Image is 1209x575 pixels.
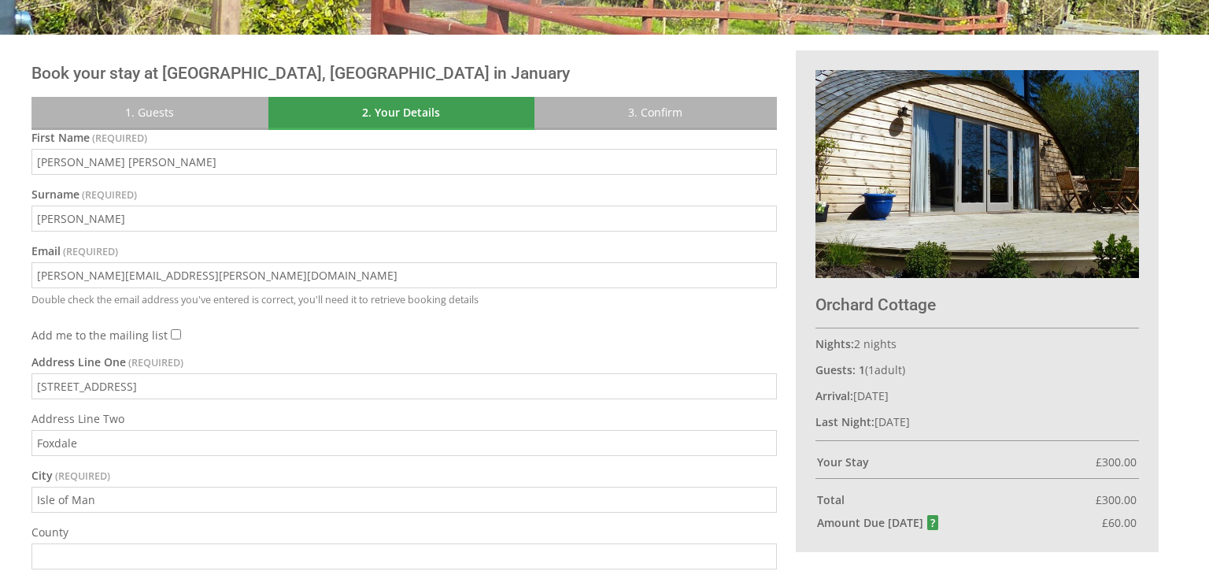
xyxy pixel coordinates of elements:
[31,525,777,540] label: County
[815,414,1139,429] p: [DATE]
[868,362,874,377] span: 1
[1102,492,1137,507] span: 300.00
[31,206,777,232] input: Surname
[859,362,905,377] span: ( )
[1102,454,1137,469] span: 300.00
[31,373,777,399] input: First Line of Your Address
[815,336,1139,351] p: 2 nights
[31,149,777,175] input: Forename
[31,430,777,456] input: Second Line of Your Address
[868,362,902,377] span: adult
[815,336,854,351] strong: Nights:
[534,97,777,128] a: 3. Confirm
[815,362,856,377] strong: Guests:
[817,454,1096,469] strong: Your Stay
[815,388,1139,403] p: [DATE]
[815,295,1139,314] h2: Orchard Cottage
[1108,515,1137,530] span: 60.00
[31,328,168,343] label: Add me to the mailing list
[31,187,777,202] label: Surname
[31,293,777,306] p: Double check the email address you've entered is correct, you'll need it to retrieve booking details
[1102,515,1137,530] span: £
[1096,492,1137,507] span: £
[31,243,777,258] label: Email
[815,70,1139,278] img: An image of 'Orchard Cottage'
[815,414,874,429] strong: Last Night:
[31,262,777,288] input: Email Address
[31,411,777,426] label: Address Line Two
[31,97,268,128] a: 1. Guests
[31,64,777,83] h2: Book your stay at [GEOGRAPHIC_DATA], [GEOGRAPHIC_DATA] in January
[817,515,938,530] strong: Amount Due [DATE]
[1096,454,1137,469] span: £
[31,130,777,145] label: First Name
[31,354,777,369] label: Address Line One
[815,388,853,403] strong: Arrival:
[817,492,1096,507] strong: Total
[31,468,777,483] label: City
[859,362,865,377] strong: 1
[268,97,534,128] a: 2. Your Details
